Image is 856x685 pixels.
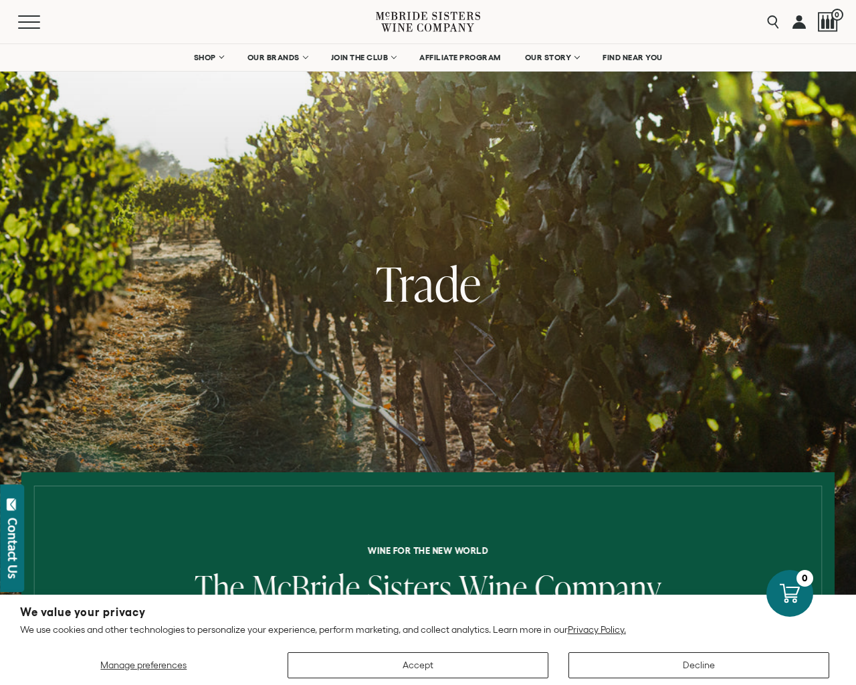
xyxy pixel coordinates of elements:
[247,53,300,62] span: OUR BRANDS
[603,53,663,62] span: FIND NEAR YOU
[6,518,19,579] div: Contact Us
[568,652,829,678] button: Decline
[411,44,510,71] a: AFFILIATE PROGRAM
[20,652,267,678] button: Manage preferences
[20,607,836,618] h2: We value your privacy
[796,570,813,587] div: 0
[288,652,548,678] button: Accept
[185,44,232,71] a: SHOP
[251,564,360,610] span: McBride
[18,15,66,29] button: Mobile Menu Trigger
[331,53,389,62] span: JOIN THE CLUB
[831,9,843,21] span: 0
[20,623,836,635] p: We use cookies and other technologies to personalize your experience, perform marketing, and coll...
[194,53,217,62] span: SHOP
[376,251,481,316] span: Trade
[534,564,661,610] span: Company
[568,624,626,635] a: Privacy Policy.
[516,44,588,71] a: OUR STORY
[31,546,825,555] h6: Wine for the new world
[419,53,501,62] span: AFFILIATE PROGRAM
[239,44,316,71] a: OUR BRANDS
[525,53,572,62] span: OUR STORY
[322,44,405,71] a: JOIN THE CLUB
[367,564,451,610] span: Sisters
[594,44,671,71] a: FIND NEAR YOU
[100,660,187,670] span: Manage preferences
[459,564,528,610] span: Wine
[195,564,245,610] span: The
